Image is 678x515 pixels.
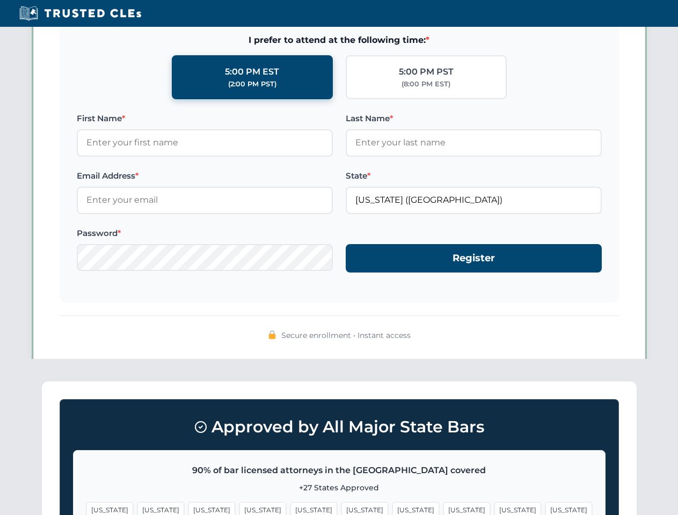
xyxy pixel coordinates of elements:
[73,413,606,442] h3: Approved by All Major State Bars
[16,5,144,21] img: Trusted CLEs
[77,227,333,240] label: Password
[268,330,276,339] img: 🔒
[346,244,602,273] button: Register
[346,112,602,125] label: Last Name
[399,65,454,79] div: 5:00 PM PST
[77,33,602,47] span: I prefer to attend at the following time:
[281,329,411,341] span: Secure enrollment • Instant access
[86,482,592,494] p: +27 States Approved
[228,79,276,90] div: (2:00 PM PST)
[77,112,333,125] label: First Name
[346,187,602,214] input: Florida (FL)
[77,129,333,156] input: Enter your first name
[86,464,592,477] p: 90% of bar licensed attorneys in the [GEOGRAPHIC_DATA] covered
[77,187,333,214] input: Enter your email
[346,170,602,182] label: State
[402,79,450,90] div: (8:00 PM EST)
[346,129,602,156] input: Enter your last name
[225,65,279,79] div: 5:00 PM EST
[77,170,333,182] label: Email Address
